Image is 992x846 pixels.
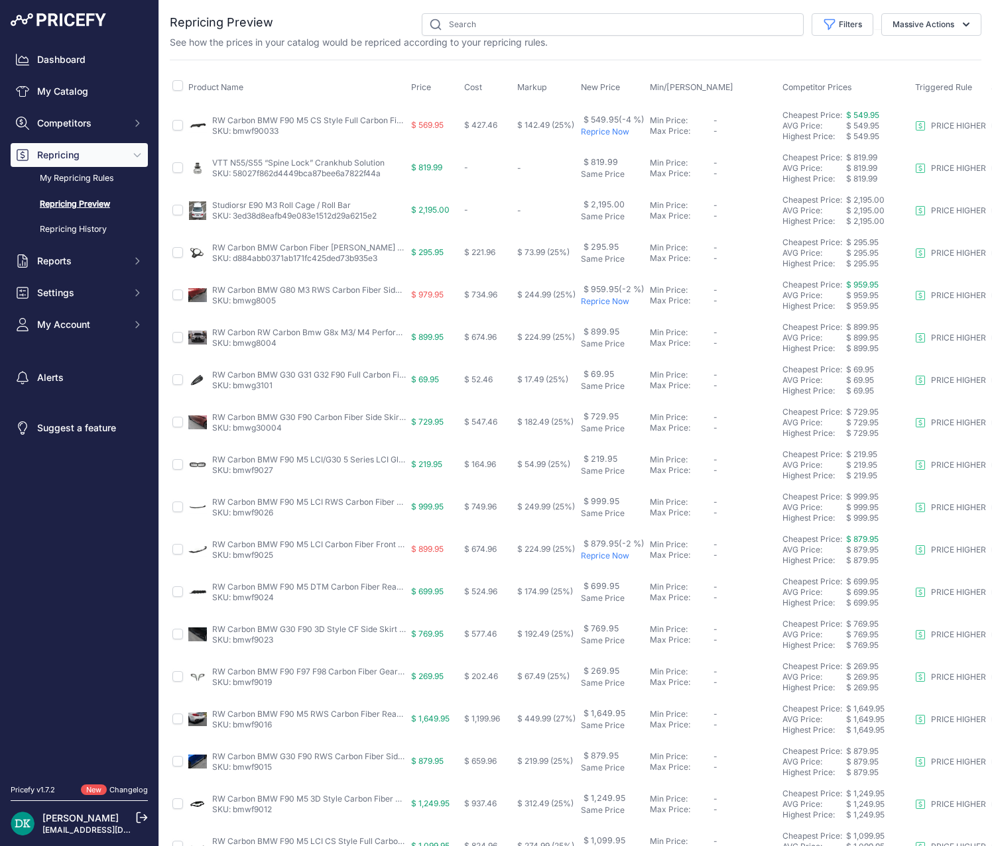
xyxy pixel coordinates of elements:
a: Highest Price: [782,810,835,820]
div: Min Price: [650,242,713,253]
div: $ 2,195.00 [846,205,910,216]
p: PRICE HIGHER [931,757,986,767]
a: RW Carbon BMW G30 F90 RWS Carbon Fiber Side Skirt Extensions [212,751,465,761]
span: - [464,205,468,215]
span: $ 427.46 [464,120,497,130]
span: $ 2,195.00 [846,216,885,226]
span: - [713,295,717,305]
div: Min Price: [650,370,713,380]
div: AVG Price: [782,163,846,174]
p: PRICE HIGHER [931,587,986,598]
a: PRICE HIGHER [915,714,986,725]
span: $ 295.95 [846,237,879,247]
span: $ 959.95 [846,301,879,311]
a: RW Carbon BMW F90 M5 DTM Carbon Fiber Rear Diffuser [212,582,432,592]
p: PRICE HIGHER [931,502,986,513]
a: Cheapest Price: [782,661,842,671]
div: AVG Price: [782,417,846,428]
span: $ 69.95 [584,369,614,379]
span: $ 219.95 [846,470,877,480]
div: Max Price: [650,465,713,476]
span: - [713,423,717,433]
span: My Account [37,318,124,331]
p: PRICE HIGHER [931,672,986,682]
span: $ 69.95 [411,374,439,384]
span: Competitors [37,117,124,130]
a: SKU: 3ed38d8eafb49e083e1512d29a6215e2 [212,211,377,221]
a: PRICE HIGHER [915,375,986,386]
div: $ 959.95 [846,290,910,301]
a: Highest Price: [782,513,835,523]
span: $ 69.95 [846,386,874,396]
a: PRICE HIGHER [915,248,986,258]
a: Highest Price: [782,725,835,735]
span: $ 549.95 [846,110,879,120]
a: Cheapest Price: [782,704,842,714]
div: Max Price: [650,253,713,264]
div: $ 219.95 [846,460,910,470]
a: RW Carbon RW Carbon Bmw G8x M3/ M4 Performance Style Carbon Fiber Front Lip [212,327,529,337]
a: $ 1,249.95 [846,788,885,798]
p: Same Price [581,508,645,519]
a: RW Carbon BMW F90 M5 LCI CS Style Full Carbon Fiber Front Lip [212,836,459,846]
div: $ 819.99 [846,163,910,174]
span: $ 219.95 [846,449,877,459]
button: Repricing [11,143,148,167]
a: Highest Price: [782,682,835,692]
span: $ 54.99 (25%) [517,459,570,469]
p: PRICE HIGHER [931,333,986,343]
span: $ 569.95 [411,120,444,130]
nav: Sidebar [11,48,148,768]
div: Min Price: [650,158,713,168]
a: $ 879.95 [846,534,879,544]
p: See how the prices in your catalog would be repriced according to your repricing rules. [170,36,548,49]
a: Repricing History [11,218,148,241]
a: RW Carbon BMW F90 M5 LCI/G30 5 Series LCI Gloss Black Grilles [212,454,460,464]
p: PRICE HIGHER [931,545,986,555]
span: $ 269.95 [846,661,879,671]
a: SKU: bmwg8005 [212,295,276,305]
span: $ 729.95 [411,417,444,427]
a: Suggest a feature [11,416,148,440]
input: Search [422,13,804,36]
span: New Price [581,82,620,92]
a: Dashboard [11,48,148,72]
div: AVG Price: [782,121,846,131]
div: Max Price: [650,507,713,518]
span: - [713,327,717,337]
div: $ 729.95 [846,417,910,428]
span: Reports [37,254,124,268]
span: (-2 %) [619,284,645,294]
span: - [713,168,717,178]
span: $ 52.46 [464,374,493,384]
span: $ 729.95 [584,411,619,421]
a: Cheapest Price: [782,280,842,290]
span: - [713,497,717,507]
a: RW Carbon BMW F90 M5 LCI Carbon Fiber Front Lip Spoiler [212,539,438,549]
span: $ 749.96 [464,502,497,511]
span: Triggered Rule [915,82,972,92]
span: - [517,205,521,215]
span: (-4 %) [619,115,645,125]
span: $ 249.99 (25%) [517,502,575,511]
a: Alerts [11,366,148,390]
a: VTT N55/S55 “Spine Lock” Crankhub Solution [212,158,385,168]
a: Cheapest Price: [782,195,842,205]
span: $ 999.95 [584,496,619,506]
span: - [713,115,717,125]
div: Max Price: [650,295,713,306]
div: AVG Price: [782,248,846,258]
a: Cheapest Price: [782,534,842,544]
a: Cheapest Price: [782,831,842,841]
div: Min Price: [650,412,713,423]
span: $ 674.96 [464,332,497,342]
a: Studiorsr E90 M3 Roll Cage / Roll Bar [212,200,351,210]
span: Markup [517,82,547,92]
span: - [464,162,468,172]
a: PRICE HIGHER [915,163,986,174]
span: - [517,163,521,173]
span: - [713,465,717,475]
span: $ 899.95 [846,343,879,353]
div: AVG Price: [782,502,846,513]
div: Min Price: [650,200,713,211]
